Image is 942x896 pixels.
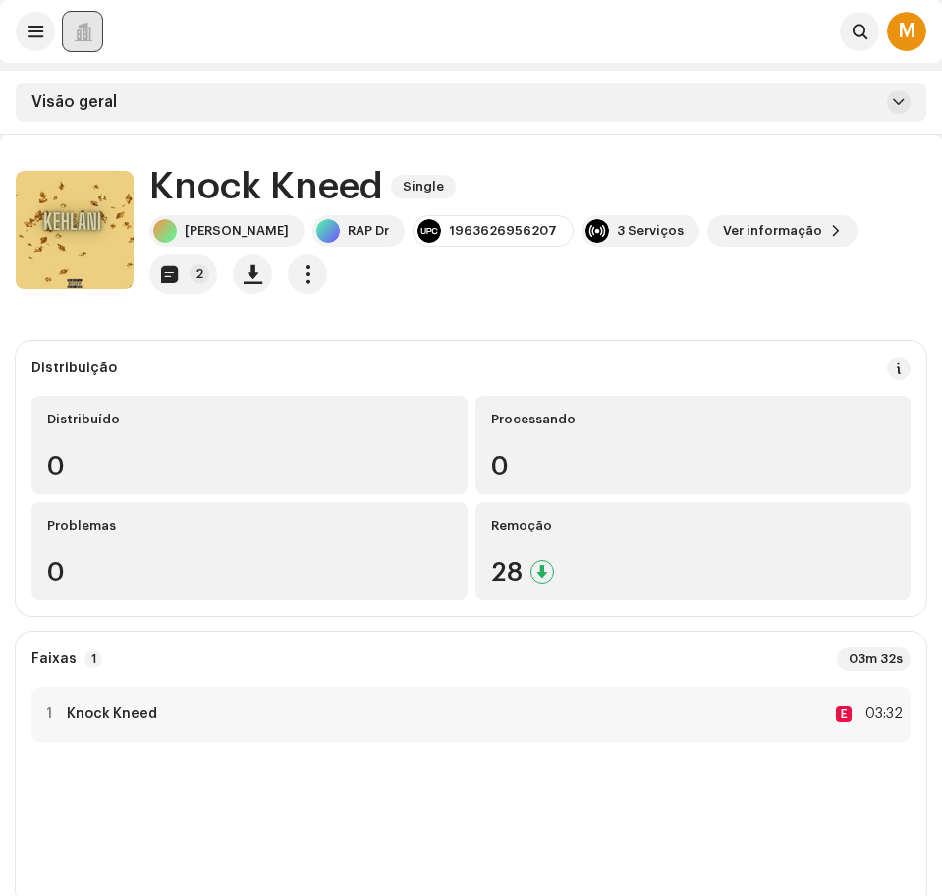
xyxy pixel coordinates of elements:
h1: Knock Kneed [149,166,383,207]
div: Processando [491,412,896,427]
button: Ver informação [707,215,858,247]
span: Single [391,175,456,198]
div: 03m 32s [837,647,911,671]
span: Ver informação [723,211,822,251]
div: M [887,12,926,51]
span: Visão geral [31,94,117,110]
strong: Faixas [31,651,77,667]
div: Distribuído [47,412,452,427]
strong: Knock Kneed [67,706,157,722]
div: 03:32 [859,702,903,726]
div: 3 Serviços [617,223,684,239]
button: 2 [149,254,217,294]
div: [PERSON_NAME] [185,223,289,239]
div: E [836,706,852,722]
div: Remoção [491,518,896,533]
div: Distribuição [31,361,117,376]
div: 1963626956207 [449,223,557,239]
p-badge: 2 [190,264,209,284]
p-badge: 1 [84,650,102,668]
img: 0f474c25-56a8-4c8d-9b30-a2060d5b30e9 [16,171,134,289]
div: RAP Dr [348,223,389,239]
div: Problemas [47,518,452,533]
